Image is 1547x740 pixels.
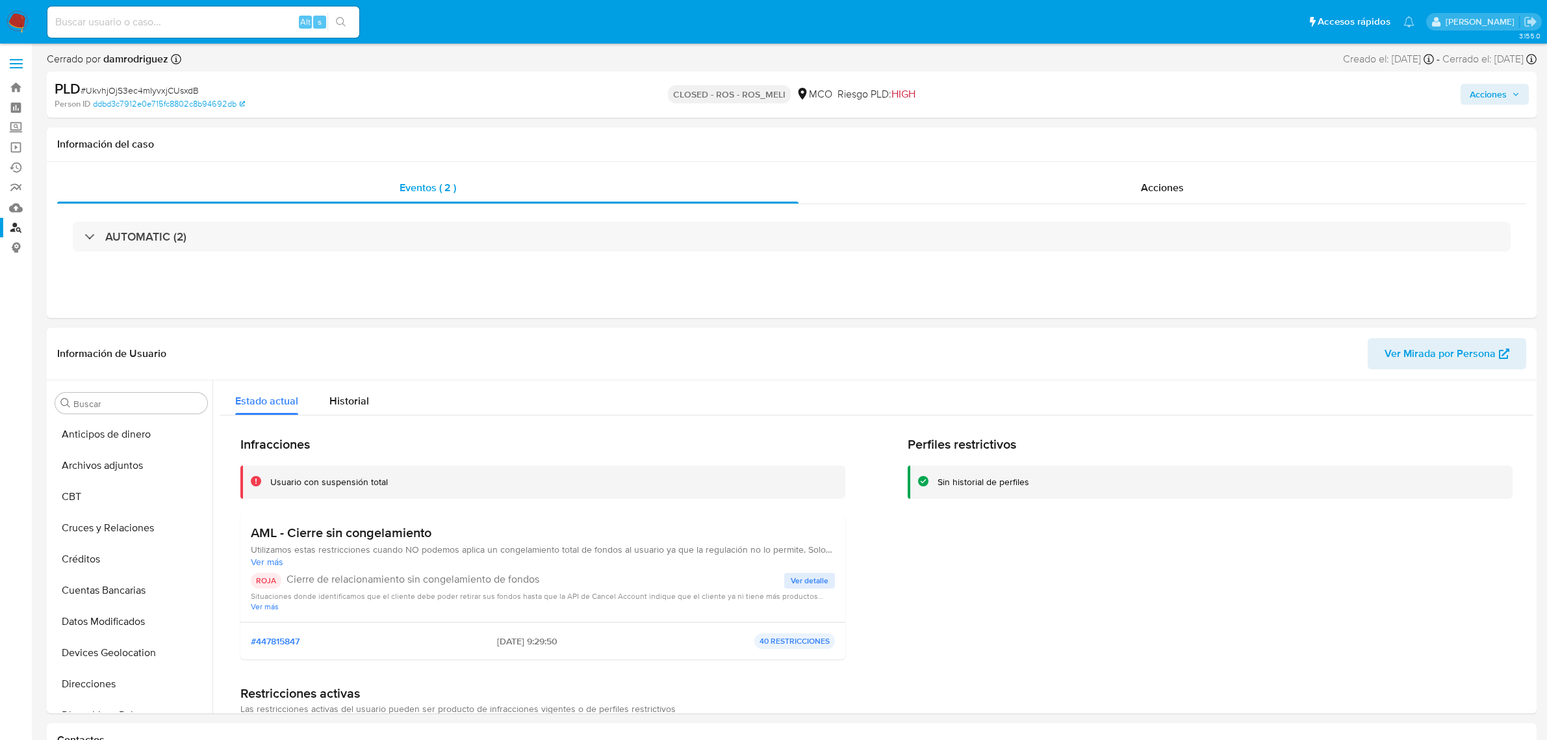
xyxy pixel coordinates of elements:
p: juan.montanobonaga@mercadolibre.com.co [1446,16,1519,28]
input: Buscar usuario o caso... [47,14,359,31]
b: Person ID [55,98,90,110]
span: Alt [300,16,311,28]
span: # UkvhjOjS3ec4mIyvxjCUsxdB [81,84,199,97]
span: Riesgo PLD: [837,87,915,101]
input: Buscar [73,398,202,410]
span: Cerrado por [47,52,168,66]
a: Salir [1524,15,1537,29]
div: Cerrado el: [DATE] [1442,52,1537,66]
span: Eventos ( 2 ) [400,180,456,195]
b: damrodriguez [101,51,168,66]
button: Ver Mirada por Persona [1368,338,1526,369]
div: AUTOMATIC (2) [73,222,1511,252]
button: Anticipos de dinero [50,419,212,450]
button: Datos Modificados [50,606,212,637]
button: Cruces y Relaciones [50,512,212,544]
button: CBT [50,481,212,512]
h3: AUTOMATIC (2) [105,230,186,244]
span: HIGH [891,86,915,101]
b: PLD [55,78,81,99]
button: Archivos adjuntos [50,450,212,481]
button: Buscar [60,398,71,408]
button: Devices Geolocation [50,637,212,668]
a: ddbd3c7912e0e715fc8802c8b94692db [93,98,245,110]
h1: Información de Usuario [57,347,166,360]
button: search-icon [327,13,354,31]
span: Acciones [1470,84,1507,105]
p: CLOSED - ROS - ROS_MELI [668,85,791,103]
button: Cuentas Bancarias [50,575,212,606]
span: Acciones [1141,180,1184,195]
a: Notificaciones [1403,16,1414,27]
span: Ver Mirada por Persona [1385,338,1496,369]
div: Creado el: [DATE] [1343,52,1434,66]
button: Créditos [50,544,212,575]
span: s [318,16,322,28]
span: - [1437,52,1440,66]
div: MCO [796,87,832,101]
button: Dispositivos Point [50,700,212,731]
h1: Información del caso [57,138,1526,151]
button: Acciones [1461,84,1529,105]
span: Accesos rápidos [1318,15,1390,29]
button: Direcciones [50,668,212,700]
